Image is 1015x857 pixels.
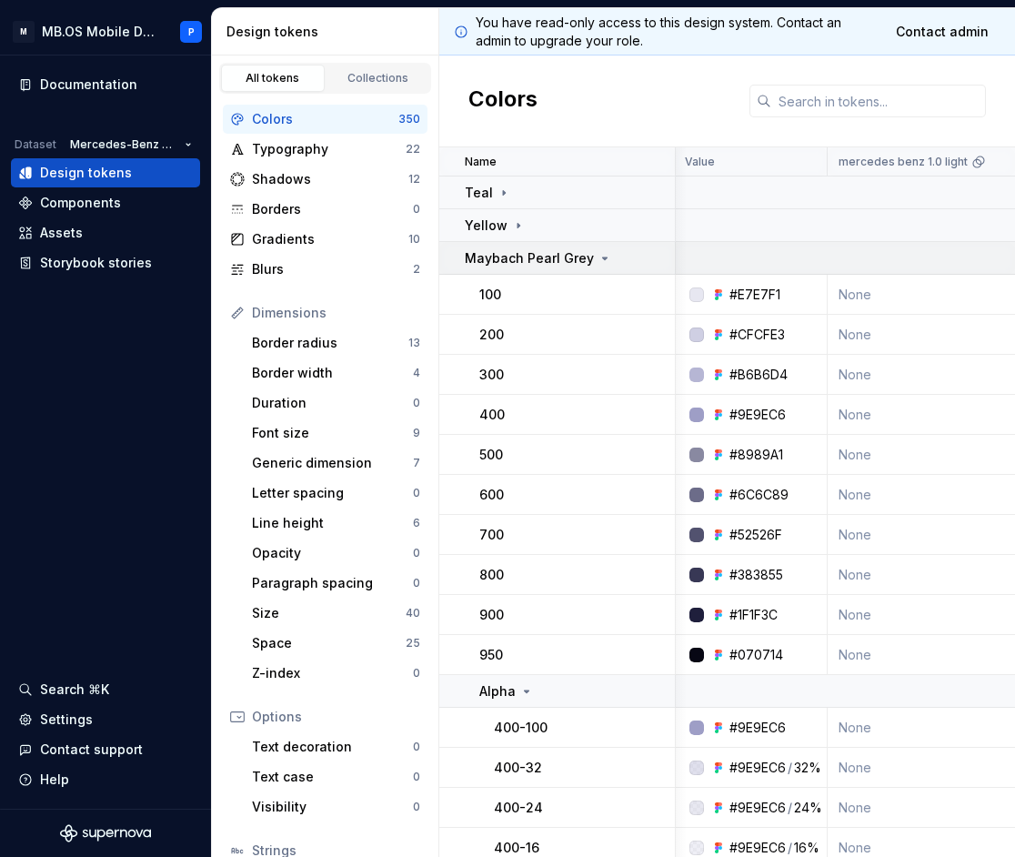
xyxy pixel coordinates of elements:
[40,224,83,242] div: Assets
[729,446,783,464] div: #8989A1
[408,336,420,350] div: 13
[465,249,594,267] p: Maybach Pearl Grey
[465,217,507,235] p: Yellow
[252,664,413,682] div: Z-index
[408,172,420,187] div: 12
[245,449,427,478] a: Generic dimension7
[494,839,539,857] p: 400-16
[223,135,427,164] a: Typography22
[479,406,505,424] p: 400
[729,759,786,777] div: #9E9EC6
[794,799,822,817] div: 24%
[413,740,420,754] div: 0
[729,646,783,664] div: #070714
[11,735,200,764] button: Contact support
[252,200,413,218] div: Borders
[245,328,427,358] a: Border radius13
[13,21,35,43] div: M
[494,799,543,817] p: 400-24
[252,604,406,622] div: Size
[465,155,497,169] p: Name
[11,218,200,247] a: Assets
[245,599,427,628] a: Size40
[479,646,503,664] p: 950
[479,286,501,304] p: 100
[494,759,542,777] p: 400-32
[406,636,420,650] div: 25
[413,426,420,440] div: 9
[896,23,989,41] span: Contact admin
[245,479,427,508] a: Letter spacing0
[479,566,504,584] p: 800
[252,544,413,562] div: Opacity
[245,539,427,568] a: Opacity0
[11,675,200,704] button: Search ⌘K
[794,759,821,777] div: 32%
[468,85,538,117] h2: Colors
[40,194,121,212] div: Components
[479,526,504,544] p: 700
[406,606,420,620] div: 40
[252,110,398,128] div: Colors
[11,248,200,277] a: Storybook stories
[60,824,151,842] svg: Supernova Logo
[252,230,408,248] div: Gradients
[479,682,516,701] p: Alpha
[223,255,427,284] a: Blurs2
[252,574,413,592] div: Paragraph spacing
[729,799,786,817] div: #9E9EC6
[223,105,427,134] a: Colors350
[413,262,420,277] div: 2
[252,260,413,278] div: Blurs
[884,15,1000,48] a: Contact admin
[729,326,785,344] div: #CFCFE3
[479,446,503,464] p: 500
[729,606,778,624] div: #1F1F3C
[413,366,420,380] div: 4
[465,184,493,202] p: Teal
[839,155,968,169] p: mercedes benz 1.0 light
[794,839,819,857] div: 16%
[223,225,427,254] a: Gradients10
[188,25,195,39] div: P
[252,304,420,322] div: Dimensions
[252,424,413,442] div: Font size
[413,202,420,217] div: 0
[494,719,548,737] p: 400-100
[252,334,408,352] div: Border radius
[252,484,413,502] div: Letter spacing
[729,286,780,304] div: #E7E7F1
[11,188,200,217] a: Components
[252,738,413,756] div: Text decoration
[788,839,792,857] div: /
[223,195,427,224] a: Borders0
[479,326,504,344] p: 200
[40,76,137,94] div: Documentation
[729,566,783,584] div: #383855
[479,606,504,624] p: 900
[40,254,152,272] div: Storybook stories
[413,516,420,530] div: 6
[226,23,431,41] div: Design tokens
[40,681,109,699] div: Search ⌘K
[479,486,504,504] p: 600
[11,158,200,187] a: Design tokens
[252,364,413,382] div: Border width
[227,71,318,86] div: All tokens
[11,705,200,734] a: Settings
[729,486,789,504] div: #6C6C89
[11,70,200,99] a: Documentation
[245,792,427,822] a: Visibility0
[70,137,177,152] span: Mercedes-Benz 2.0
[245,732,427,761] a: Text decoration0
[245,358,427,388] a: Border width4
[15,137,56,152] div: Dataset
[40,741,143,759] div: Contact support
[245,388,427,418] a: Duration0
[729,839,786,857] div: #9E9EC6
[413,666,420,681] div: 0
[40,771,69,789] div: Help
[245,762,427,791] a: Text case0
[413,546,420,560] div: 0
[245,418,427,448] a: Font size9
